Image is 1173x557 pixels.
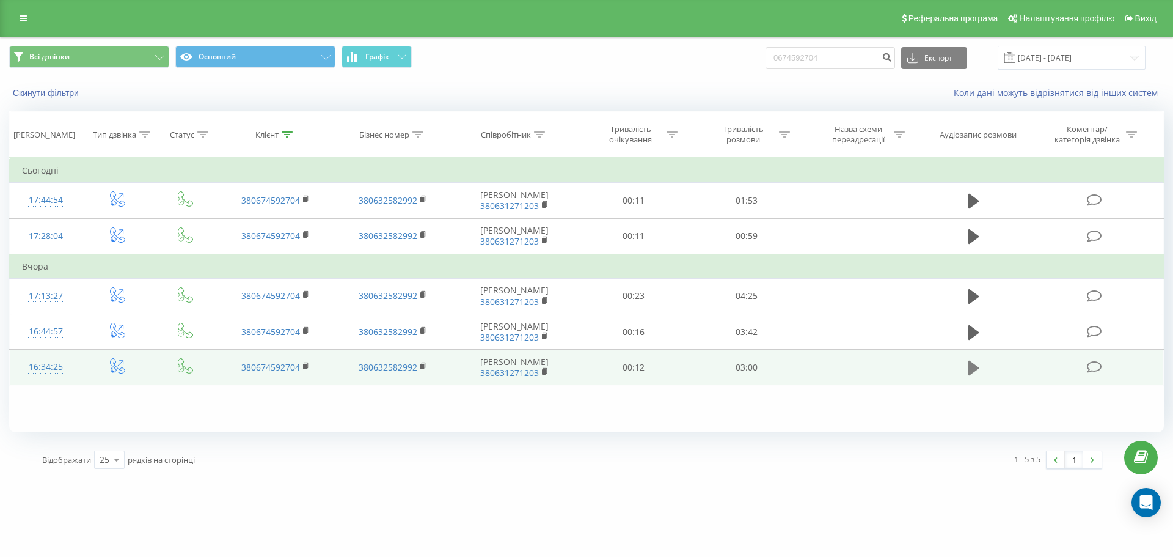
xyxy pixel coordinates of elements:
[22,320,70,344] div: 16:44:57
[451,183,577,218] td: [PERSON_NAME]
[175,46,335,68] button: Основний
[241,290,300,301] a: 380674592704
[766,47,895,69] input: Пошук за номером
[598,124,663,145] div: Тривалість очікування
[481,130,531,140] div: Співробітник
[9,87,85,98] button: Скинути фільтри
[480,367,539,378] a: 380631271203
[451,314,577,350] td: [PERSON_NAME]
[1019,13,1114,23] span: Налаштування профілю
[29,52,70,62] span: Всі дзвінки
[13,130,75,140] div: [PERSON_NAME]
[1131,488,1161,517] div: Open Intercom Messenger
[825,124,891,145] div: Назва схеми переадресації
[359,290,417,301] a: 380632582992
[690,218,802,254] td: 00:59
[22,188,70,212] div: 17:44:54
[690,314,802,350] td: 03:42
[241,361,300,373] a: 380674592704
[577,314,690,350] td: 00:16
[451,218,577,254] td: [PERSON_NAME]
[342,46,412,68] button: Графік
[901,47,967,69] button: Експорт
[9,46,169,68] button: Всі дзвінки
[241,230,300,242] a: 380674592704
[100,454,109,466] div: 25
[42,454,91,465] span: Відображати
[577,278,690,314] td: 00:23
[577,218,690,254] td: 00:11
[480,235,539,247] a: 380631271203
[711,124,776,145] div: Тривалість розмови
[1051,124,1123,145] div: Коментар/категорія дзвінка
[451,350,577,385] td: [PERSON_NAME]
[255,130,279,140] div: Клієнт
[690,350,802,385] td: 03:00
[480,200,539,212] a: 380631271203
[241,326,300,338] a: 380674592704
[22,224,70,248] div: 17:28:04
[908,13,998,23] span: Реферальна програма
[577,183,690,218] td: 00:11
[451,278,577,314] td: [PERSON_NAME]
[1014,453,1040,465] div: 1 - 5 з 5
[359,326,417,338] a: 380632582992
[241,194,300,206] a: 380674592704
[365,53,389,61] span: Графік
[93,130,136,140] div: Тип дзвінка
[1135,13,1157,23] span: Вихід
[170,130,194,140] div: Статус
[577,350,690,385] td: 00:12
[480,296,539,308] a: 380631271203
[359,194,417,206] a: 380632582992
[954,87,1164,98] a: Коли дані можуть відрізнятися вiд інших систем
[128,454,195,465] span: рядків на сторінці
[690,183,802,218] td: 01:53
[10,254,1164,279] td: Вчора
[359,361,417,373] a: 380632582992
[480,331,539,343] a: 380631271203
[690,278,802,314] td: 04:25
[22,355,70,379] div: 16:34:25
[359,230,417,242] a: 380632582992
[22,284,70,308] div: 17:13:27
[359,130,409,140] div: Бізнес номер
[10,158,1164,183] td: Сьогодні
[1065,451,1083,468] a: 1
[940,130,1017,140] div: Аудіозапис розмови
